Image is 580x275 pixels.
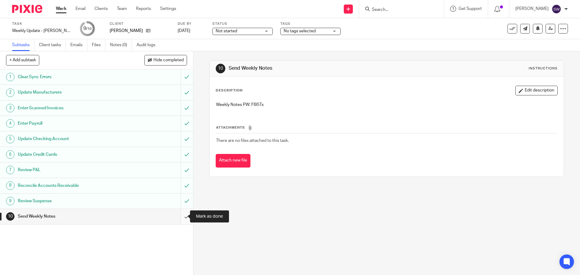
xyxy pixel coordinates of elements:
[280,21,341,26] label: Tags
[216,102,557,108] p: Weekly Notes PW: FI95Tx
[95,6,108,12] a: Clients
[284,29,316,33] span: No tags selected
[18,134,122,143] h1: Update Checking Account
[160,6,176,12] a: Settings
[216,139,289,143] span: There are no files attached to this task.
[76,6,85,12] a: Email
[216,154,250,168] button: Attach new file
[178,29,190,33] span: [DATE]
[216,64,225,73] div: 10
[18,181,122,190] h1: Reconcile Accounts Receivable
[6,135,14,143] div: 5
[6,150,14,159] div: 6
[12,28,72,34] div: Weekly Update - Kelly
[110,21,170,26] label: Client
[371,7,426,13] input: Search
[178,21,205,26] label: Due by
[110,39,132,51] a: Notes (0)
[117,6,127,12] a: Team
[18,150,122,159] h1: Update Credit Cards
[6,166,14,174] div: 7
[6,88,14,97] div: 2
[6,181,14,190] div: 8
[86,27,92,30] small: /10
[6,73,14,81] div: 1
[552,4,561,14] img: svg%3E
[515,6,549,12] p: [PERSON_NAME]
[6,55,39,65] button: + Add subtask
[39,39,66,51] a: Client tasks
[12,39,34,51] a: Subtasks
[92,39,105,51] a: Files
[18,72,122,82] h1: Clear Sync Errors
[70,39,87,51] a: Emails
[136,6,151,12] a: Reports
[216,29,237,33] span: Not started
[18,119,122,128] h1: Enter Payroll
[12,5,42,13] img: Pixie
[18,104,122,113] h1: Enter Scanned Invoices
[18,197,122,206] h1: Review Suspense
[6,104,14,112] div: 3
[6,197,14,205] div: 9
[229,65,400,72] h1: Send Weekly Notes
[83,25,92,32] div: 9
[216,126,245,129] span: Attachments
[56,6,66,12] a: Work
[18,165,122,174] h1: Review P&L
[12,28,72,34] div: Weekly Update - [PERSON_NAME]
[144,55,187,65] button: Hide completed
[18,212,122,221] h1: Send Weekly Notes
[212,21,273,26] label: Status
[6,119,14,128] div: 4
[18,88,122,97] h1: Update Manufacturers
[529,66,558,71] div: Instructions
[515,86,558,95] button: Edit description
[6,212,14,221] div: 10
[12,21,72,26] label: Task
[459,7,482,11] span: Get Support
[216,88,243,93] p: Description
[153,58,184,63] span: Hide completed
[110,28,143,34] p: [PERSON_NAME]
[137,39,160,51] a: Audit logs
